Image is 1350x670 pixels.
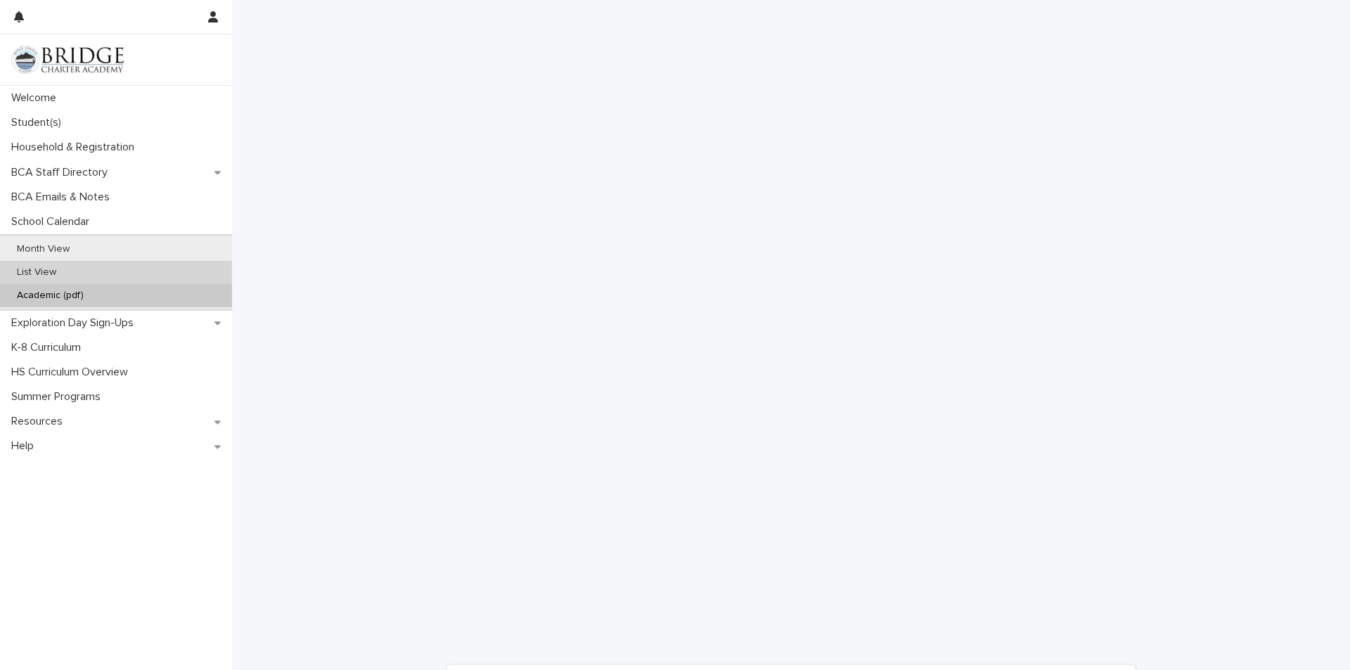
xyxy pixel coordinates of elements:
[6,266,67,278] p: List View
[6,415,74,428] p: Resources
[6,191,121,204] p: BCA Emails & Notes
[6,91,67,105] p: Welcome
[6,215,101,228] p: School Calendar
[6,166,119,179] p: BCA Staff Directory
[11,46,124,74] img: V1C1m3IdTEidaUdm9Hs0
[6,290,95,302] p: Academic (pdf)
[6,439,45,453] p: Help
[6,316,145,330] p: Exploration Day Sign-Ups
[6,116,72,129] p: Student(s)
[6,243,81,255] p: Month View
[6,141,146,154] p: Household & Registration
[6,341,92,354] p: K-8 Curriculum
[6,366,139,379] p: HS Curriculum Overview
[6,390,112,404] p: Summer Programs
